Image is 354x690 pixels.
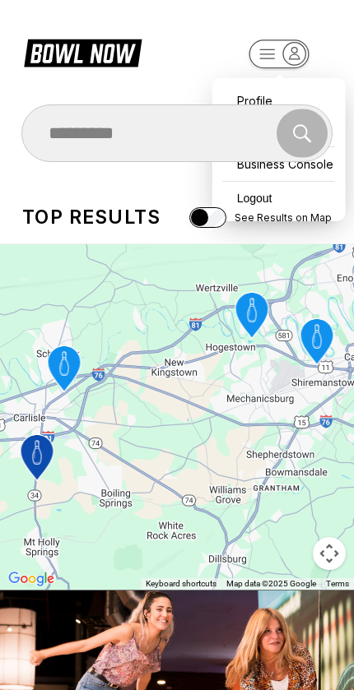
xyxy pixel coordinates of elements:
gmp-advanced-marker: Trindle Bowl [290,314,345,372]
img: Google [4,568,58,590]
button: Map camera controls [313,537,346,570]
input: See Results on Map [189,207,226,228]
gmp-advanced-marker: ABC West Lanes and Lounge [225,288,280,345]
a: Terms (opens in new tab) [326,579,349,588]
div: Top results [22,206,161,229]
button: Keyboard shortcuts [146,578,217,590]
gmp-advanced-marker: Midway Bowling - Carlisle [10,430,65,488]
span: Map data ©2025 Google [226,579,316,588]
a: Open this area in Google Maps (opens a new window) [4,568,58,590]
a: Profile [221,86,338,115]
span: See Results on Map [235,211,332,224]
gmp-advanced-marker: Strike Zone Bowling Center [37,341,92,399]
